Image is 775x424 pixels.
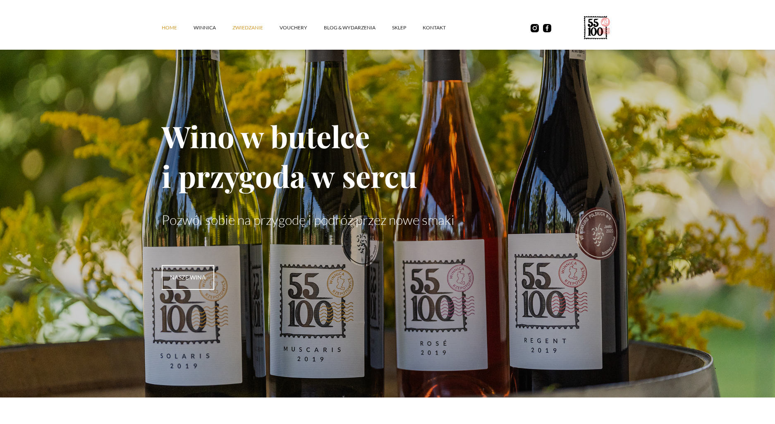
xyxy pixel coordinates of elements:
[232,15,280,40] a: ZWIEDZANIE
[423,15,462,40] a: kontakt
[194,15,232,40] a: winnica
[162,212,613,228] p: Pozwól sobie na przygodę i podróż przez nowe smaki
[162,15,194,40] a: Home
[162,116,613,195] h1: Wino w butelce i przygoda w sercu
[324,15,392,40] a: Blog & Wydarzenia
[162,265,214,290] a: nasze wina
[392,15,423,40] a: SKLEP
[280,15,324,40] a: vouchery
